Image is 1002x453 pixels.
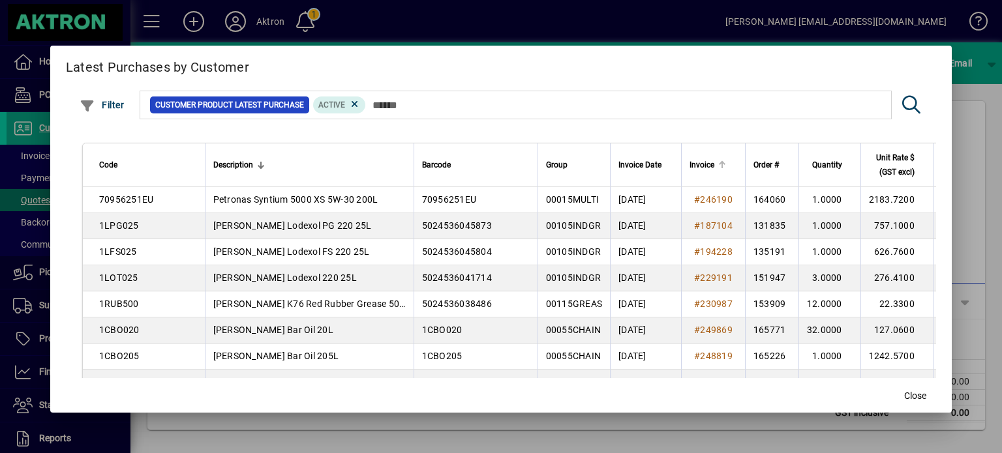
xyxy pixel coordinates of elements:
[700,194,733,205] span: 246190
[690,244,737,259] a: #194228
[798,370,860,396] td: 5.0000
[546,220,601,231] span: 00105INDGR
[610,370,681,396] td: [DATE]
[894,384,936,407] button: Close
[99,377,138,387] span: 1CBT005
[213,351,339,361] span: [PERSON_NAME] Bar Oil 205L
[933,239,995,265] td: 25.0000
[694,272,700,283] span: #
[869,151,915,179] span: Unit Rate $ (GST excl)
[933,343,995,370] td: 40.0000
[860,370,933,396] td: 41.5500
[422,299,492,309] span: 5024536038486
[610,213,681,239] td: [DATE]
[546,377,594,387] span: 00080VINT
[213,194,378,205] span: Petronas Syntium 5000 XS 5W-30 200L
[798,291,860,317] td: 12.0000
[860,187,933,213] td: 2183.7200
[694,246,700,257] span: #
[700,325,733,335] span: 249869
[798,265,860,291] td: 3.0000
[798,213,860,239] td: 1.0000
[610,187,681,213] td: [DATE]
[694,325,700,335] span: #
[610,343,681,370] td: [DATE]
[745,343,798,370] td: 165226
[546,158,568,172] span: Group
[422,272,492,283] span: 5024536041714
[700,220,733,231] span: 187104
[745,187,798,213] td: 164060
[798,239,860,265] td: 1.0000
[610,265,681,291] td: [DATE]
[213,299,442,309] span: [PERSON_NAME] K76 Red Rubber Grease 500gm (tub)
[690,375,737,389] a: #173793
[860,317,933,343] td: 127.0600
[213,246,370,257] span: [PERSON_NAME] Lodexol FS 220 25L
[155,98,304,111] span: Customer Product Latest Purchase
[213,272,357,283] span: [PERSON_NAME] Lodexol 220 25L
[694,299,700,309] span: #
[213,158,406,172] div: Description
[694,377,700,387] span: #
[933,213,995,239] td: 25.0000
[812,158,842,172] span: Quantity
[99,351,140,361] span: 1CBO205
[700,272,733,283] span: 229191
[690,192,737,207] a: #246190
[213,325,333,335] span: [PERSON_NAME] Bar Oil 20L
[860,213,933,239] td: 757.1000
[700,377,733,387] span: 173793
[860,291,933,317] td: 22.3300
[745,317,798,343] td: 165771
[745,265,798,291] td: 151947
[546,325,601,335] span: 00055CHAIN
[99,194,154,205] span: 70956251EU
[753,158,791,172] div: Order #
[422,246,492,257] span: 5024536045804
[422,158,530,172] div: Barcode
[422,220,492,231] span: 5024536045873
[50,46,952,83] h2: Latest Purchases by Customer
[933,370,995,396] td: 30.0000
[690,349,737,363] a: #248819
[546,351,601,361] span: 00055CHAIN
[546,158,603,172] div: Group
[798,187,860,213] td: 1.0000
[700,246,733,257] span: 194228
[690,158,737,172] div: Invoice
[99,272,138,283] span: 1LOT025
[694,194,700,205] span: #
[904,389,926,403] span: Close
[745,239,798,265] td: 135191
[313,96,365,113] mat-chip: Product Activation Status: Active
[610,239,681,265] td: [DATE]
[933,317,995,343] td: 42.5000
[618,158,673,172] div: Invoice Date
[933,265,995,291] td: 25.0000
[798,343,860,370] td: 1.0000
[99,246,137,257] span: 1LFS025
[99,158,117,172] span: Code
[213,377,423,387] span: [PERSON_NAME] Compounded Bearing Oil 220 5L
[690,218,737,233] a: #187104
[422,158,451,172] span: Barcode
[745,213,798,239] td: 131835
[690,323,737,337] a: #249869
[745,291,798,317] td: 153909
[422,351,463,361] span: 1CBO205
[213,220,372,231] span: [PERSON_NAME] Lodexol PG 220 25L
[422,194,477,205] span: 70956251EU
[690,297,737,311] a: #230987
[546,299,603,309] span: 00115GREAS
[933,291,995,317] td: 25.0000
[860,239,933,265] td: 626.7600
[860,265,933,291] td: 276.4100
[76,93,128,117] button: Filter
[99,325,140,335] span: 1CBO020
[700,299,733,309] span: 230987
[694,351,700,361] span: #
[869,151,926,179] div: Unit Rate $ (GST excl)
[700,351,733,361] span: 248819
[690,158,714,172] span: Invoice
